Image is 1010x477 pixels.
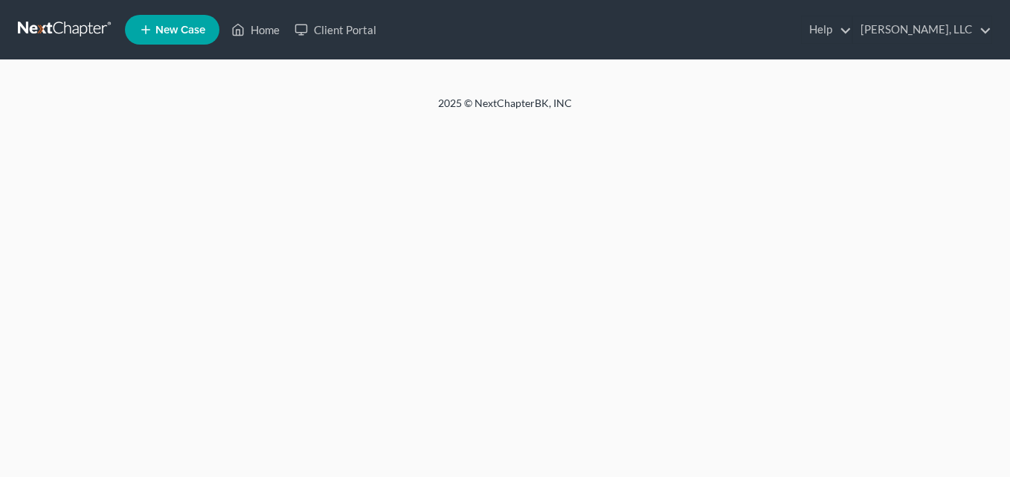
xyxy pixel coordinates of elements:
a: [PERSON_NAME], LLC [853,16,991,43]
a: Help [802,16,852,43]
div: 2025 © NextChapterBK, INC [81,96,929,123]
new-legal-case-button: New Case [125,15,219,45]
a: Home [224,16,287,43]
a: Client Portal [287,16,384,43]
